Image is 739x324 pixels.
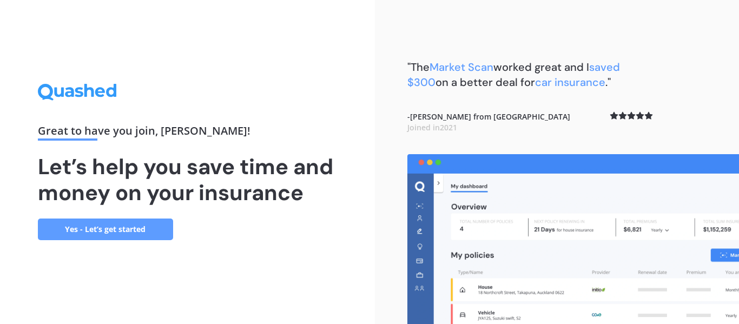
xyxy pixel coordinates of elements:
span: Joined in 2021 [407,122,457,133]
img: dashboard.webp [407,154,739,324]
a: Yes - Let’s get started [38,219,173,240]
div: Great to have you join , [PERSON_NAME] ! [38,125,338,141]
b: "The worked great and I on a better deal for ." [407,60,620,89]
span: Market Scan [430,60,493,74]
span: car insurance [535,75,605,89]
b: - [PERSON_NAME] from [GEOGRAPHIC_DATA] [407,111,570,133]
h1: Let’s help you save time and money on your insurance [38,154,338,206]
span: saved $300 [407,60,620,89]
